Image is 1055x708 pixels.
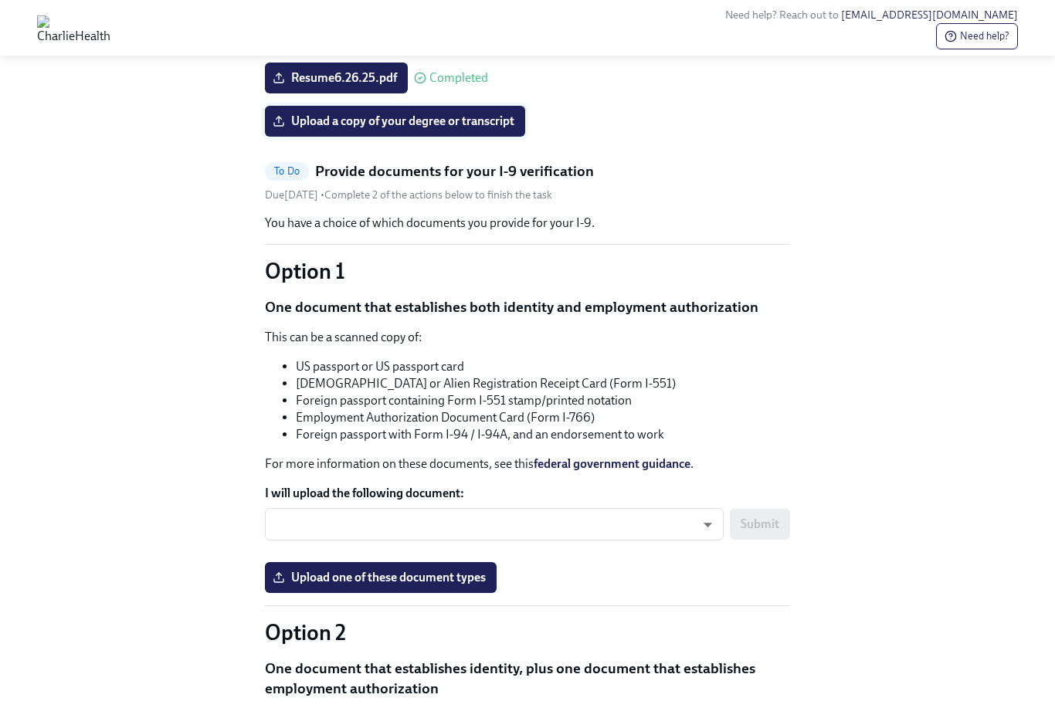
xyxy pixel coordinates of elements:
[265,456,790,473] p: For more information on these documents, see this .
[265,215,790,232] p: You have a choice of which documents you provide for your I-9.
[37,15,110,40] img: CharlieHealth
[276,70,397,86] span: Resume6.26.25.pdf
[265,297,790,317] p: One document that establishes both identity and employment authorization
[945,29,1009,44] span: Need help?
[429,72,488,84] span: Completed
[265,257,790,285] p: Option 1
[265,106,525,137] label: Upload a copy of your degree or transcript
[265,188,552,202] div: • Complete 2 of the actions below to finish the task
[265,161,790,202] a: To DoProvide documents for your I-9 verificationDue[DATE] •Complete 2 of the actions below to fin...
[296,426,790,443] li: Foreign passport with Form I-94 / I-94A, and an endorsement to work
[265,485,790,502] label: I will upload the following document:
[265,188,321,202] span: Friday, September 19th 2025, 10:00 am
[265,329,790,346] p: This can be a scanned copy of:
[296,392,790,409] li: Foreign passport containing Form I-551 stamp/printed notation
[265,562,497,593] label: Upload one of these document types
[534,456,690,471] a: federal government guidance
[265,165,309,177] span: To Do
[315,161,594,181] h5: Provide documents for your I-9 verification
[276,113,514,129] span: Upload a copy of your degree or transcript
[265,659,790,698] p: One document that establishes identity, plus one document that establishes employment authorization
[265,508,724,540] div: ​
[296,375,790,392] li: [DEMOGRAPHIC_DATA] or Alien Registration Receipt Card (Form I-551)
[841,8,1018,22] a: [EMAIL_ADDRESS][DOMAIN_NAME]
[936,23,1018,49] button: Need help?
[276,570,486,585] span: Upload one of these document types
[265,63,408,93] label: Resume6.26.25.pdf
[296,358,790,375] li: US passport or US passport card
[725,8,1018,22] span: Need help? Reach out to
[265,618,790,646] p: Option 2
[296,409,790,426] li: Employment Authorization Document Card (Form I-766)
